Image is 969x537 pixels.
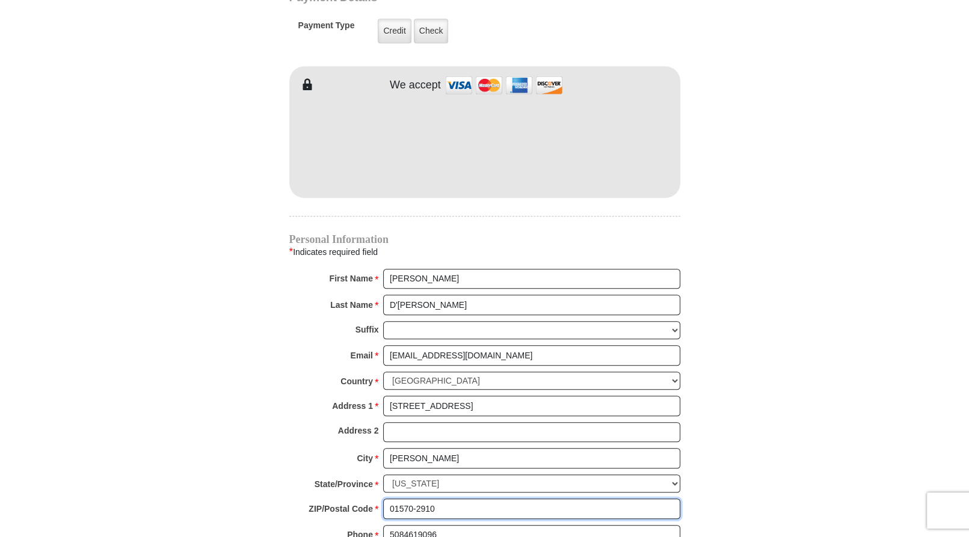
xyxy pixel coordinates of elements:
[378,19,411,43] label: Credit
[330,296,373,313] strong: Last Name
[315,476,373,493] strong: State/Province
[330,270,373,287] strong: First Name
[298,20,355,37] h5: Payment Type
[340,373,373,390] strong: Country
[355,321,379,338] strong: Suffix
[444,72,564,98] img: credit cards accepted
[289,244,680,260] div: Indicates required field
[289,235,680,244] h4: Personal Information
[414,19,449,43] label: Check
[338,422,379,439] strong: Address 2
[390,79,441,92] h4: We accept
[357,450,372,467] strong: City
[351,347,373,364] strong: Email
[309,500,373,517] strong: ZIP/Postal Code
[332,397,373,414] strong: Address 1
